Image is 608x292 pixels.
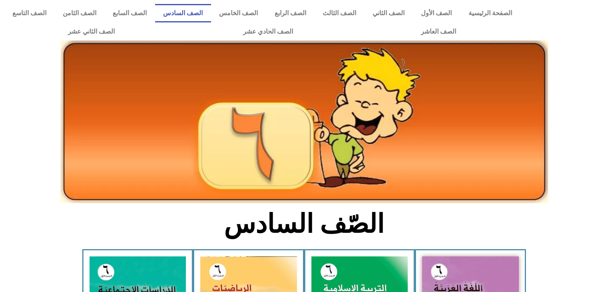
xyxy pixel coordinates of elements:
[155,4,211,22] a: الصف السادس
[4,4,54,22] a: الصف التاسع
[4,22,179,41] a: الصف الثاني عشر
[211,4,266,22] a: الصف الخامس
[179,22,357,41] a: الصف الحادي عشر
[364,4,413,22] a: الصف الثاني
[172,208,436,240] h2: الصّف السادس
[54,4,104,22] a: الصف الثامن
[314,4,364,22] a: الصف الثالث
[266,4,314,22] a: الصف الرابع
[357,22,520,41] a: الصف العاشر
[460,4,520,22] a: الصفحة الرئيسية
[413,4,460,22] a: الصف الأول
[104,4,155,22] a: الصف السابع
